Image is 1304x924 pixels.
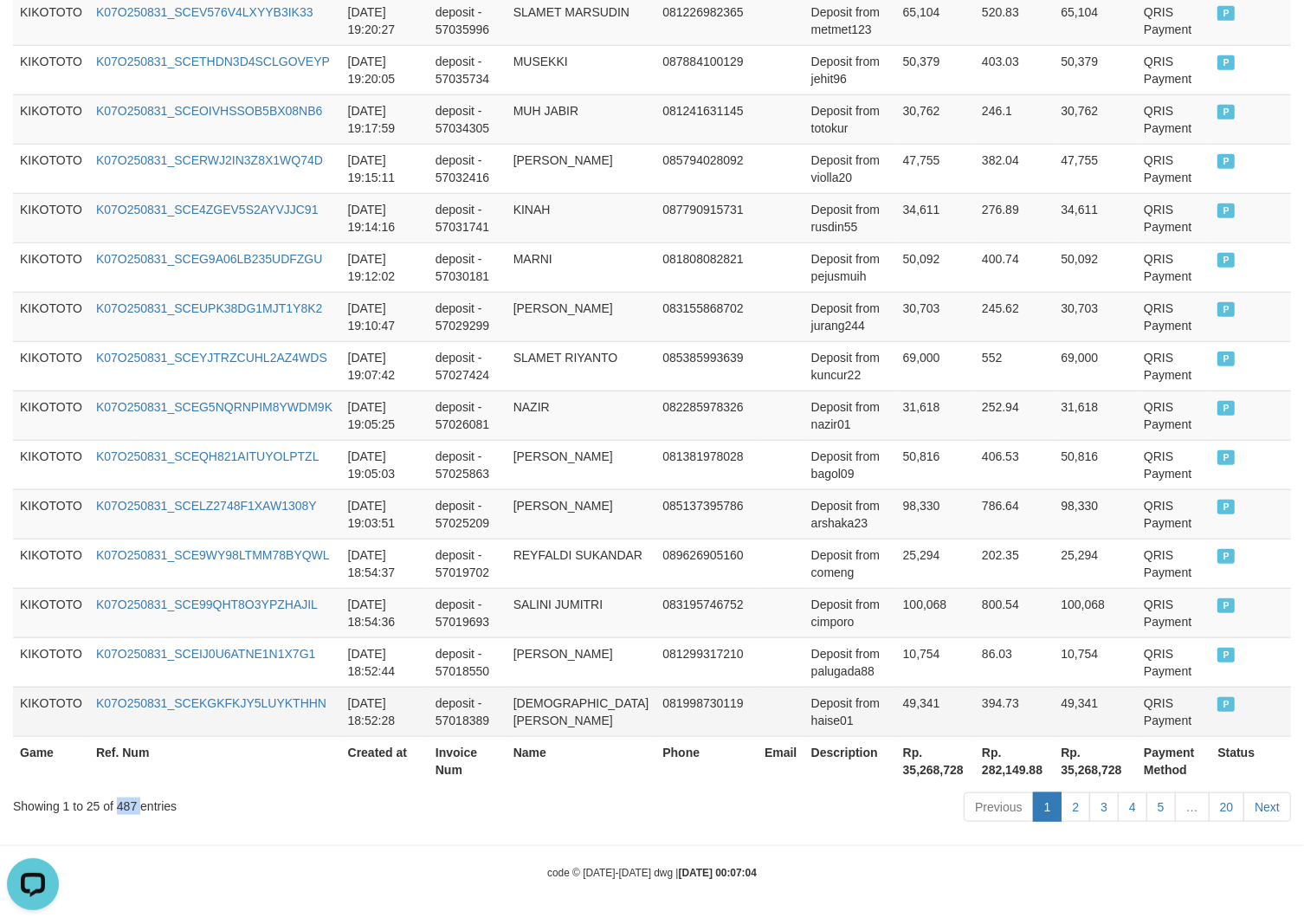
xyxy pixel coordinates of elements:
span: PAID [1217,55,1235,70]
td: 083195746752 [655,588,758,637]
td: 34,611 [1054,193,1137,242]
td: 50,816 [896,440,975,489]
td: QRIS Payment [1137,242,1210,292]
td: Deposit from jurang244 [804,292,896,341]
td: KIKOTOTO [13,687,89,736]
td: deposit - 57018389 [429,687,507,736]
td: [DATE] 18:54:36 [341,588,429,637]
td: deposit - 57031741 [429,193,507,242]
td: Deposit from comeng [804,539,896,588]
td: 083155868702 [655,292,758,341]
td: deposit - 57032416 [429,144,507,193]
td: QRIS Payment [1137,144,1210,193]
th: Rp. 282,149.88 [975,736,1054,785]
td: 276.89 [975,193,1054,242]
td: 252.94 [975,391,1054,440]
a: K07O250831_SCEQH821AITUYOLPTZL [96,449,320,463]
td: NAZIR [507,391,656,440]
td: [DATE] 19:20:05 [341,45,429,94]
td: 087884100129 [655,45,758,94]
td: REYFALDI SUKANDAR [507,539,656,588]
td: Deposit from totokur [804,94,896,144]
a: K07O250831_SCEIJ0U6ATNE1N1X7G1 [96,647,315,661]
td: KIKOTOTO [13,144,89,193]
td: 50,379 [1054,45,1137,94]
span: PAID [1217,6,1235,21]
td: [PERSON_NAME] [507,144,656,193]
th: Game [13,736,89,785]
td: Deposit from jehit96 [804,45,896,94]
td: 081241631145 [655,94,758,144]
td: 382.04 [975,144,1054,193]
td: 552 [975,341,1054,391]
td: 100,068 [1054,588,1137,637]
td: Deposit from bagol09 [804,440,896,489]
td: 49,341 [896,687,975,736]
td: QRIS Payment [1137,45,1210,94]
td: QRIS Payment [1137,292,1210,341]
td: 081998730119 [655,687,758,736]
th: Phone [655,736,758,785]
td: 50,379 [896,45,975,94]
td: SLAMET RIYANTO [507,341,656,391]
a: 1 [1033,792,1062,822]
a: K07O250831_SCEG5NQRNPIM8YWDM9K [96,400,332,414]
a: K07O250831_SCEKGKFKJY5LUYKTHHN [96,696,326,710]
th: Created at [341,736,429,785]
a: K07O250831_SCETHDN3D4SCLGOVEYP [96,55,330,68]
a: K07O250831_SCELZ2748F1XAW1308Y [96,499,317,513]
td: Deposit from rusdin55 [804,193,896,242]
a: K07O250831_SCEOIVHSSOB5BX08NB6 [96,104,323,118]
td: 25,294 [1054,539,1137,588]
td: QRIS Payment [1137,193,1210,242]
td: 30,762 [896,94,975,144]
td: KIKOTOTO [13,489,89,539]
a: 5 [1146,792,1176,822]
td: 30,703 [1054,292,1137,341]
td: QRIS Payment [1137,391,1210,440]
span: PAID [1217,105,1235,120]
td: 081381978028 [655,440,758,489]
td: 47,755 [896,144,975,193]
td: [PERSON_NAME] [507,440,656,489]
td: Deposit from pejusmuih [804,242,896,292]
th: Status [1210,736,1291,785]
td: QRIS Payment [1137,637,1210,687]
td: 86.03 [975,637,1054,687]
td: 98,330 [1054,489,1137,539]
td: 087790915731 [655,193,758,242]
td: [DATE] 19:03:51 [341,489,429,539]
td: [DATE] 19:14:16 [341,193,429,242]
td: 98,330 [896,489,975,539]
a: K07O250831_SCEUPK38DG1MJT1Y8K2 [96,301,322,315]
a: K07O250831_SCE99QHT8O3YPZHAJIL [96,598,318,611]
td: 50,816 [1054,440,1137,489]
td: 403.03 [975,45,1054,94]
td: KINAH [507,193,656,242]
th: Ref. Num [89,736,341,785]
td: 49,341 [1054,687,1137,736]
td: 400.74 [975,242,1054,292]
td: deposit - 57035734 [429,45,507,94]
th: Rp. 35,268,728 [896,736,975,785]
td: deposit - 57030181 [429,242,507,292]
a: K07O250831_SCE9WY98LTMM78BYQWL [96,548,330,562]
td: 085385993639 [655,341,758,391]
th: Payment Method [1137,736,1210,785]
td: MUH JABIR [507,94,656,144]
td: [PERSON_NAME] [507,637,656,687]
td: 406.53 [975,440,1054,489]
td: 394.73 [975,687,1054,736]
td: 246.1 [975,94,1054,144]
td: [DATE] 19:17:59 [341,94,429,144]
td: [DATE] 19:05:25 [341,391,429,440]
td: Deposit from nazir01 [804,391,896,440]
td: deposit - 57025209 [429,489,507,539]
span: PAID [1217,648,1235,662]
td: deposit - 57018550 [429,637,507,687]
td: [DATE] 19:07:42 [341,341,429,391]
td: QRIS Payment [1137,94,1210,144]
td: MUSEKKI [507,45,656,94]
span: PAID [1217,253,1235,268]
td: KIKOTOTO [13,242,89,292]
